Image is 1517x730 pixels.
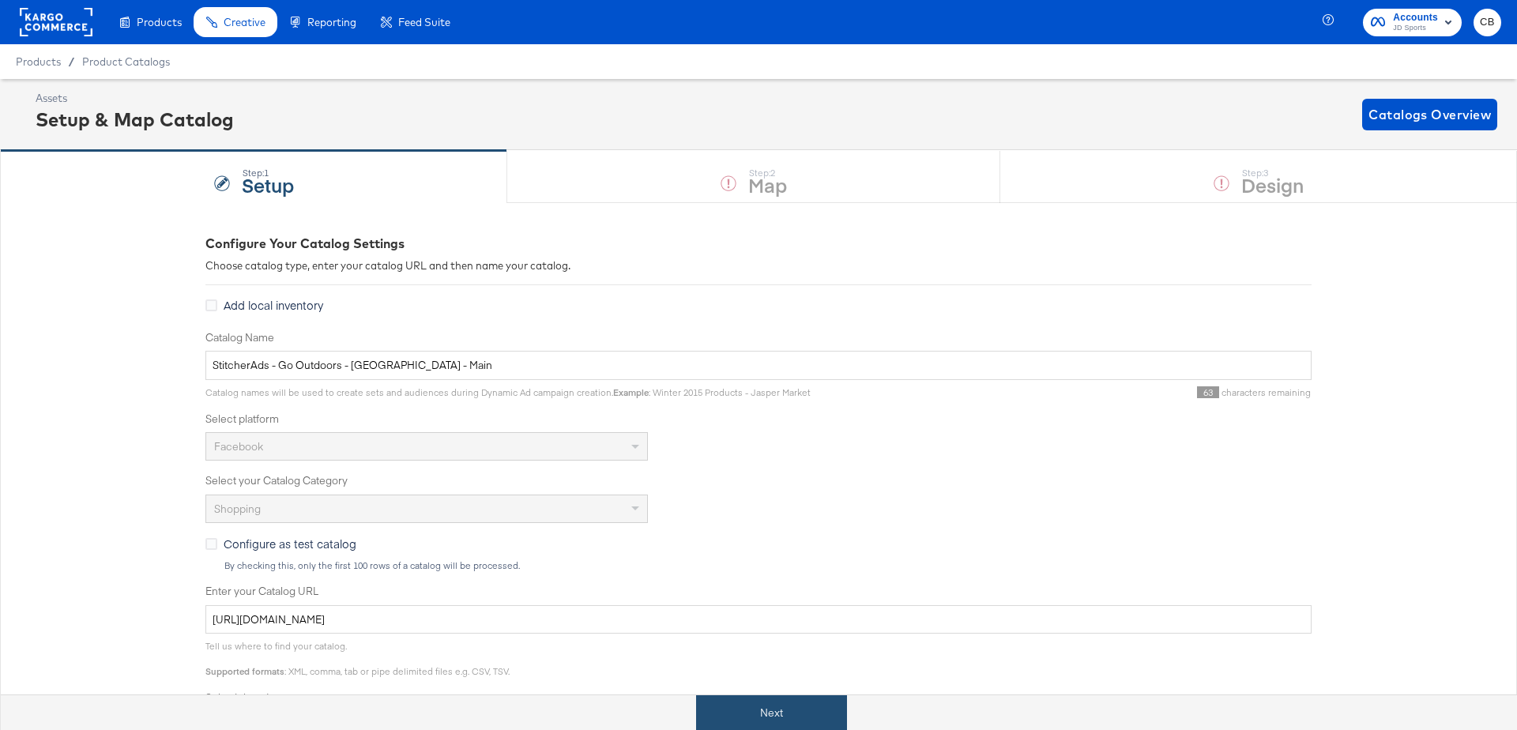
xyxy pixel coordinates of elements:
[1197,386,1219,398] span: 63
[1393,22,1438,35] span: JD Sports
[16,55,61,68] span: Products
[205,235,1312,253] div: Configure Your Catalog Settings
[205,386,811,398] span: Catalog names will be used to create sets and audiences during Dynamic Ad campaign creation. : Wi...
[36,91,234,106] div: Assets
[205,473,1312,488] label: Select your Catalog Category
[242,167,294,179] div: Step: 1
[1474,9,1501,36] button: CB
[205,640,510,677] span: Tell us where to find your catalog. : XML, comma, tab or pipe delimited files e.g. CSV, TSV.
[613,386,649,398] strong: Example
[205,330,1312,345] label: Catalog Name
[205,412,1312,427] label: Select platform
[214,439,263,453] span: Facebook
[1393,9,1438,26] span: Accounts
[214,502,261,516] span: Shopping
[36,106,234,133] div: Setup & Map Catalog
[307,16,356,28] span: Reporting
[205,584,1312,599] label: Enter your Catalog URL
[1480,13,1495,32] span: CB
[1363,9,1462,36] button: AccountsJD Sports
[224,536,356,551] span: Configure as test catalog
[61,55,82,68] span: /
[205,665,284,677] strong: Supported formats
[205,258,1312,273] div: Choose catalog type, enter your catalog URL and then name your catalog.
[205,605,1312,634] input: Enter Catalog URL, e.g. http://www.example.com/products.xml
[242,171,294,198] strong: Setup
[811,386,1312,399] div: characters remaining
[224,560,1312,571] div: By checking this, only the first 100 rows of a catalog will be processed.
[82,55,170,68] a: Product Catalogs
[224,16,265,28] span: Creative
[137,16,182,28] span: Products
[205,351,1312,380] input: Name your catalog e.g. My Dynamic Product Catalog
[398,16,450,28] span: Feed Suite
[224,297,323,313] span: Add local inventory
[1368,103,1491,126] span: Catalogs Overview
[1362,99,1497,130] button: Catalogs Overview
